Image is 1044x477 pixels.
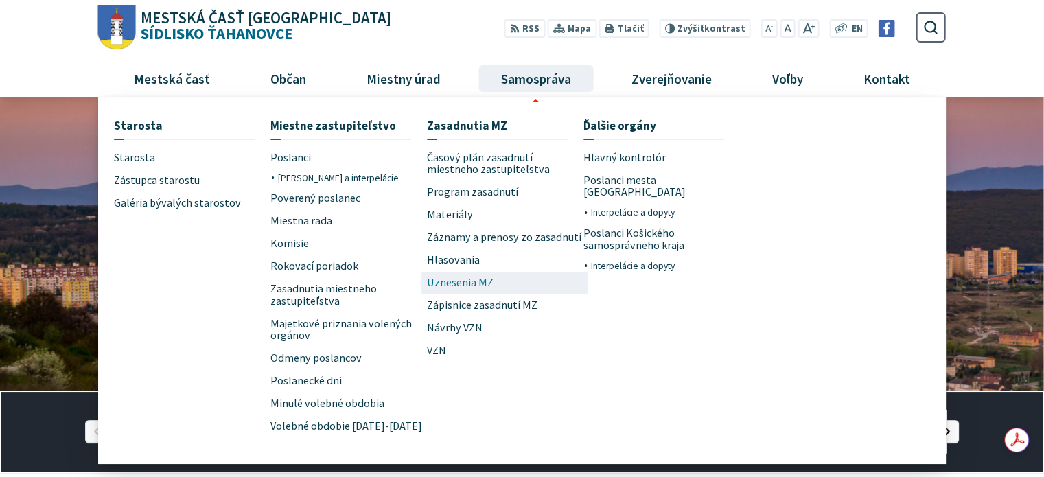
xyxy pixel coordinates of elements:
span: Odmeny poslancov [270,347,362,370]
span: Záznamy a prenosy zo zasadnutí [427,226,581,249]
div: Predošlý slajd [85,420,108,443]
span: Zvýšiť [677,23,704,34]
a: Program zasadnutí [427,181,583,204]
a: Volebné obdobie [DATE]-[DATE] [270,415,427,438]
h1: Sídlisko Ťahanovce [136,10,392,42]
span: [PERSON_NAME] a interpelácie [278,169,399,187]
a: Poslanci Košického samosprávneho kraja [583,222,740,257]
span: Poslanci [270,146,311,169]
img: Prejsť na domovskú stránku [98,5,136,50]
a: Voľby [747,60,828,97]
a: Poslanci [270,146,427,169]
span: Tlačiť [617,23,643,34]
a: Rokovací poriadok [270,255,427,277]
a: Logo Sídlisko Ťahanovce, prejsť na domovskú stránku. [98,5,391,50]
a: Hlavný kontrolór [583,146,740,169]
a: Mestská časť [108,60,235,97]
a: Návrhy VZN [427,317,583,340]
span: Poslanecké dni [270,370,342,393]
span: Samospráva [496,60,576,97]
span: Interpelácie a dopyty [591,204,675,222]
span: Komisie [270,232,309,255]
span: Miestne zastupiteľstvo [270,113,396,139]
span: Volebné obdobie [DATE]-[DATE] [270,415,422,438]
a: Poslanci mesta [GEOGRAPHIC_DATA] [583,169,740,204]
a: Kontakt [839,60,936,97]
a: Ďalšie orgány [583,113,724,139]
span: Materiály [427,204,473,226]
span: Voľby [767,60,809,97]
span: Ďalšie orgány [583,113,656,139]
a: Uznesenia MZ [427,272,583,294]
span: Hlasovania [427,249,480,272]
a: Majetkové priznania volených orgánov [270,312,427,347]
span: EN [851,22,862,36]
img: Prejsť na Facebook stránku [878,20,895,37]
span: Mapa [568,22,591,36]
span: Mestská časť [GEOGRAPHIC_DATA] [141,10,391,26]
span: VZN [427,340,446,362]
button: Zmenšiť veľkosť písma [761,19,778,38]
button: Nastaviť pôvodnú veľkosť písma [780,19,795,38]
a: Poslanecké dni [270,370,427,393]
a: Zverejňovanie [607,60,737,97]
a: Mapa [548,19,596,38]
a: EN [848,22,866,36]
a: Starosta [114,146,270,169]
span: Zasadnutia MZ [427,113,507,139]
button: Zvýšiťkontrast [659,19,750,38]
div: Nasledujúci slajd [936,420,959,443]
span: Galéria bývalých starostov [114,191,241,214]
a: Galéria bývalých starostov [114,191,270,214]
span: Starosta [114,113,163,139]
a: Interpelácie a dopyty [591,257,740,275]
span: RSS [522,22,540,36]
a: Miestny úrad [341,60,465,97]
span: Zverejňovanie [626,60,717,97]
a: Miestne zastupiteľstvo [270,113,411,139]
span: kontrast [677,23,745,34]
a: Minulé volebné obdobia [270,393,427,415]
span: Poverený poslanec [270,187,360,210]
span: Zápisnice zasadnutí MZ [427,294,537,317]
a: Zápisnice zasadnutí MZ [427,294,583,317]
a: Starosta [114,113,255,139]
a: Miestna rada [270,209,427,232]
a: VZN [427,340,583,362]
span: Hlavný kontrolór [583,146,666,169]
span: Miestny úrad [361,60,445,97]
span: Program zasadnutí [427,181,518,204]
button: Zväčšiť veľkosť písma [798,19,819,38]
a: Zástupca starostu [114,169,270,191]
span: Miestna rada [270,209,332,232]
span: Minulé volebné obdobia [270,393,384,415]
a: Interpelácie a dopyty [591,204,740,222]
a: Poverený poslanec [270,187,427,210]
a: Odmeny poslancov [270,347,427,370]
a: Časový plán zasadnutí miestneho zastupiteľstva [427,146,583,181]
a: Samospráva [476,60,596,97]
a: Občan [245,60,331,97]
span: Kontakt [859,60,916,97]
span: Občan [265,60,311,97]
a: [PERSON_NAME] a interpelácie [278,169,427,187]
a: Materiály [427,204,583,226]
a: RSS [504,19,545,38]
span: Rokovací poriadok [270,255,358,277]
span: Uznesenia MZ [427,272,494,294]
span: Zástupca starostu [114,169,200,191]
span: Návrhy VZN [427,317,483,340]
a: Zasadnutia miestneho zastupiteľstva [270,277,427,312]
span: Mestská časť [128,60,215,97]
span: Starosta [114,146,155,169]
a: Zasadnutia MZ [427,113,568,139]
a: Záznamy a prenosy zo zasadnutí [427,226,583,249]
a: Hlasovania [427,249,583,272]
span: Interpelácie a dopyty [591,257,675,275]
button: Tlačiť [599,19,649,38]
